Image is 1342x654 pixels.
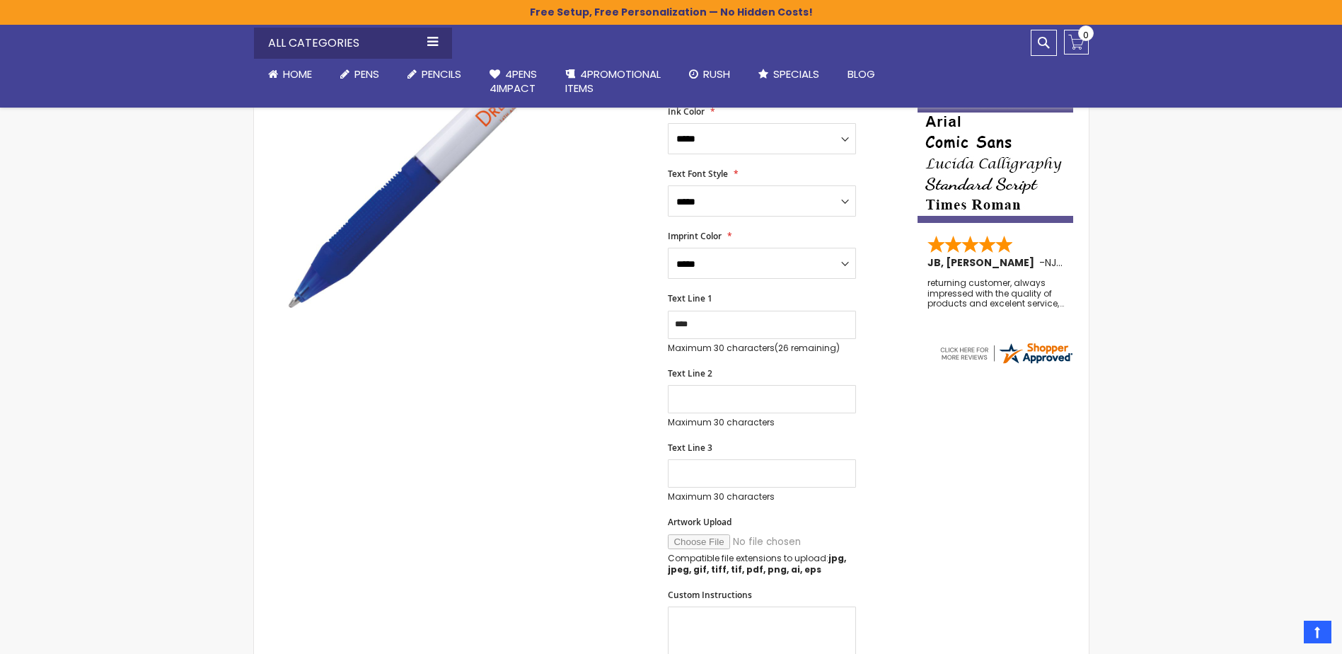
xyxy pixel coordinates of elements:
[668,516,731,528] span: Artwork Upload
[668,292,712,304] span: Text Line 1
[422,67,461,81] span: Pencils
[283,67,312,81] span: Home
[668,343,856,354] p: Maximum 30 characters
[354,67,379,81] span: Pens
[918,86,1073,223] img: font-personalization-examples
[490,67,537,96] span: 4Pens 4impact
[848,67,875,81] span: Blog
[1304,621,1331,643] a: Top
[938,340,1074,366] img: 4pens.com widget logo
[675,59,744,90] a: Rush
[668,442,712,454] span: Text Line 3
[551,59,675,105] a: 4PROMOTIONALITEMS
[668,491,856,503] p: Maximum 30 characters
[668,230,722,242] span: Imprint Color
[254,28,452,59] div: All Categories
[1064,30,1089,54] a: 0
[668,589,752,601] span: Custom Instructions
[703,67,730,81] span: Rush
[744,59,833,90] a: Specials
[927,278,1065,309] div: returning customer, always impressed with the quality of products and excelent service, will retu...
[773,67,819,81] span: Specials
[668,105,705,117] span: Ink Color
[668,367,712,379] span: Text Line 2
[1083,28,1089,42] span: 0
[326,59,393,90] a: Pens
[1045,256,1063,270] span: NJ
[668,417,856,428] p: Maximum 30 characters
[833,59,889,90] a: Blog
[938,357,1074,369] a: 4pens.com certificate URL
[927,256,1039,270] span: JB, [PERSON_NAME]
[475,59,551,105] a: 4Pens4impact
[1039,256,1162,270] span: - ,
[668,168,728,180] span: Text Font Style
[393,59,475,90] a: Pencils
[254,59,326,90] a: Home
[668,552,846,575] strong: jpg, jpeg, gif, tiff, tif, pdf, png, ai, eps
[565,67,661,96] span: 4PROMOTIONAL ITEMS
[775,342,840,354] span: (26 remaining)
[668,553,856,575] p: Compatible file extensions to upload:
